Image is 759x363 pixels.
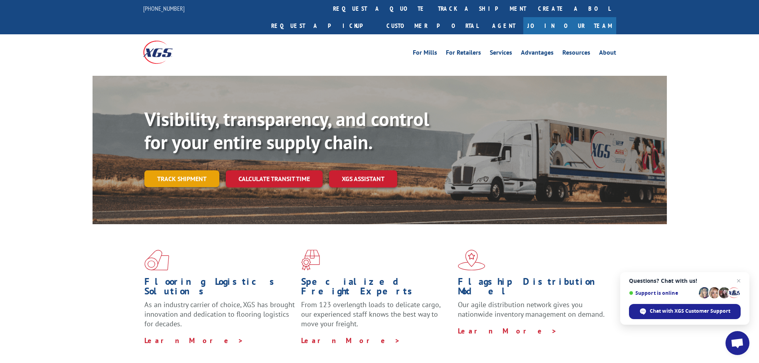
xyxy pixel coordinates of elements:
div: Chat with XGS Customer Support [629,304,741,319]
a: Join Our Team [523,17,616,34]
a: About [599,49,616,58]
b: Visibility, transparency, and control for your entire supply chain. [144,107,429,154]
div: Open chat [725,331,749,355]
h1: Specialized Freight Experts [301,277,452,300]
img: xgs-icon-flagship-distribution-model-red [458,250,485,270]
a: Track shipment [144,170,219,187]
a: Learn More > [144,336,244,345]
img: xgs-icon-focused-on-flooring-red [301,250,320,270]
a: Resources [562,49,590,58]
a: Agent [484,17,523,34]
a: XGS ASSISTANT [329,170,397,187]
a: [PHONE_NUMBER] [143,4,185,12]
img: xgs-icon-total-supply-chain-intelligence-red [144,250,169,270]
span: Close chat [734,276,743,286]
a: For Mills [413,49,437,58]
a: Advantages [521,49,554,58]
h1: Flagship Distribution Model [458,277,609,300]
a: For Retailers [446,49,481,58]
p: From 123 overlength loads to delicate cargo, our experienced staff knows the best way to move you... [301,300,452,335]
span: Support is online [629,290,696,296]
a: Learn More > [301,336,400,345]
a: Request a pickup [265,17,380,34]
span: Our agile distribution network gives you nationwide inventory management on demand. [458,300,605,319]
a: Learn More > [458,326,557,335]
a: Calculate transit time [226,170,323,187]
span: As an industry carrier of choice, XGS has brought innovation and dedication to flooring logistics... [144,300,295,328]
a: Customer Portal [380,17,484,34]
span: Questions? Chat with us! [629,278,741,284]
span: Chat with XGS Customer Support [650,308,730,315]
h1: Flooring Logistics Solutions [144,277,295,300]
a: Services [490,49,512,58]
